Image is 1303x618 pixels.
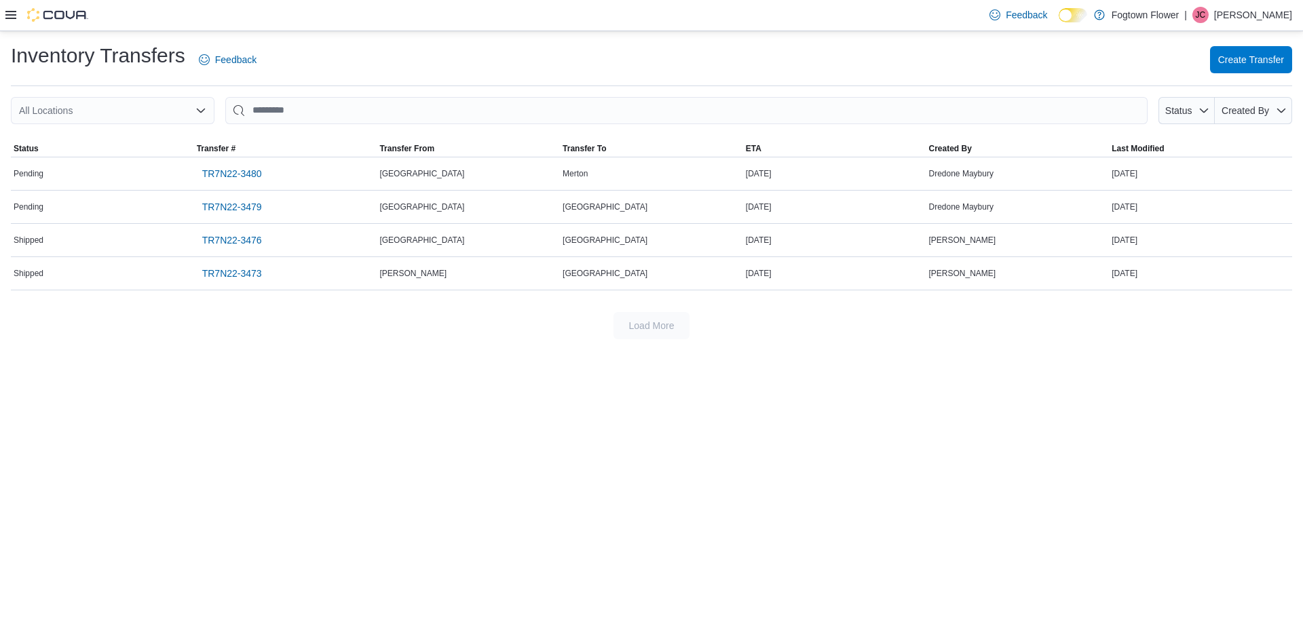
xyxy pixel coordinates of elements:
span: [GEOGRAPHIC_DATA] [379,168,464,179]
span: Dredone Maybury [929,201,994,212]
a: TR7N22-3479 [197,193,267,220]
span: [GEOGRAPHIC_DATA] [379,201,464,212]
h1: Inventory Transfers [11,42,185,69]
button: Open list of options [195,105,206,116]
button: Transfer From [377,140,560,157]
span: Created By [1222,105,1269,116]
div: [DATE] [1109,265,1292,282]
button: Created By [1215,97,1292,124]
div: [DATE] [743,232,926,248]
button: ETA [743,140,926,157]
div: [DATE] [1109,199,1292,215]
span: Created By [929,143,972,154]
input: Dark Mode [1059,8,1087,22]
p: | [1184,7,1187,23]
span: Shipped [14,268,43,279]
span: [PERSON_NAME] [379,268,447,279]
button: Status [1158,97,1215,124]
span: Transfer From [379,143,434,154]
input: This is a search bar. After typing your query, hit enter to filter the results lower in the page. [225,97,1148,124]
div: Jeremy Crich [1192,7,1209,23]
span: Load More [629,319,675,332]
button: Created By [926,140,1110,157]
span: [PERSON_NAME] [929,268,996,279]
span: [GEOGRAPHIC_DATA] [563,201,647,212]
span: Create Transfer [1218,53,1284,66]
span: [GEOGRAPHIC_DATA] [379,235,464,246]
span: Merton [563,168,588,179]
button: Status [11,140,194,157]
span: Transfer To [563,143,606,154]
span: [GEOGRAPHIC_DATA] [563,268,647,279]
p: [PERSON_NAME] [1214,7,1292,23]
span: Pending [14,201,43,212]
span: TR7N22-3476 [202,233,262,247]
span: TR7N22-3480 [202,167,262,180]
a: TR7N22-3476 [197,227,267,254]
span: TR7N22-3479 [202,200,262,214]
button: Load More [613,312,690,339]
span: Feedback [215,53,257,66]
div: [DATE] [1109,166,1292,182]
span: ETA [746,143,761,154]
span: Shipped [14,235,43,246]
img: Cova [27,8,88,22]
button: Transfer To [560,140,743,157]
p: Fogtown Flower [1112,7,1179,23]
span: Dredone Maybury [929,168,994,179]
span: Pending [14,168,43,179]
button: Transfer # [194,140,377,157]
div: [DATE] [743,199,926,215]
a: TR7N22-3473 [197,260,267,287]
a: Feedback [984,1,1053,28]
span: Transfer # [197,143,235,154]
span: Status [14,143,39,154]
div: [DATE] [743,265,926,282]
span: [PERSON_NAME] [929,235,996,246]
a: Feedback [193,46,262,73]
span: Last Modified [1112,143,1164,154]
span: Feedback [1006,8,1047,22]
div: [DATE] [743,166,926,182]
button: Create Transfer [1210,46,1292,73]
a: TR7N22-3480 [197,160,267,187]
span: [GEOGRAPHIC_DATA] [563,235,647,246]
span: TR7N22-3473 [202,267,262,280]
button: Last Modified [1109,140,1292,157]
div: [DATE] [1109,232,1292,248]
span: JC [1196,7,1206,23]
span: Status [1165,105,1192,116]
